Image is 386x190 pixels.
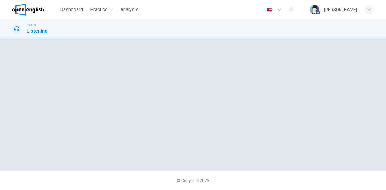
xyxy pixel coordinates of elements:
[177,178,209,183] span: © Copyright 2025
[324,6,357,13] div: [PERSON_NAME]
[118,4,141,15] button: Analysis
[58,4,85,15] button: Dashboard
[88,4,115,15] button: Practice
[12,4,44,16] img: OpenEnglish logo
[90,6,108,13] span: Practice
[27,23,36,27] span: TOEFL®
[12,4,58,16] a: OpenEnglish logo
[266,8,273,12] img: en
[120,6,138,13] span: Analysis
[27,27,48,35] h1: Listening
[310,5,319,14] img: Profile picture
[60,6,83,13] span: Dashboard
